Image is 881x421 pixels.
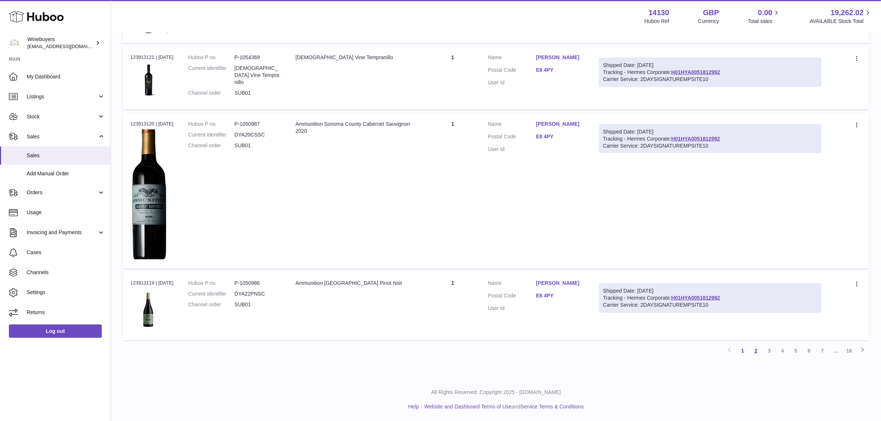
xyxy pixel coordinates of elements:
a: 1 [736,344,749,357]
span: Listings [27,93,97,100]
span: Total sales [748,18,781,25]
div: 123913121 | [DATE] [130,54,174,61]
div: Ammunition Sonoma County Cabernet Sauvignon 2020 [296,121,418,135]
dt: Huboo P no [188,280,235,287]
span: [EMAIL_ADDRESS][DOMAIN_NAME] [27,43,109,49]
a: Website and Dashboard Terms of Use [424,404,512,410]
span: My Dashboard [27,73,105,80]
dt: Name [488,121,536,129]
img: 1755000930.jpg [130,63,167,100]
td: 1 [425,113,481,269]
a: 2 [749,344,763,357]
div: Tracking - Hermes Corporate: [599,58,822,87]
div: 123913119 | [DATE] [130,280,174,286]
a: 16 [843,344,856,357]
a: 4 [776,344,789,357]
a: [PERSON_NAME] [536,54,584,61]
span: ... [829,344,843,357]
span: 19,262.02 [831,8,864,18]
dt: Postal Code [488,133,536,142]
a: 7 [816,344,829,357]
span: AVAILABLE Stock Total [810,18,872,25]
a: 0.00 Total sales [748,8,781,25]
dt: Huboo P no [188,54,235,61]
strong: 14130 [649,8,669,18]
a: Help [408,404,419,410]
dt: User Id [488,146,536,153]
span: Returns [27,309,105,316]
td: 1 [425,47,481,109]
span: Cases [27,249,105,256]
dt: Current identifier [188,131,235,138]
dd: SUB01 [235,90,281,97]
a: 6 [803,344,816,357]
a: E8 4PY [536,67,584,74]
a: [PERSON_NAME] [536,121,584,128]
dd: P-1050987 [235,121,281,128]
div: Carrier Service: 2DAYSIGNATUREMPSITE10 [603,142,818,149]
div: Huboo Ref [645,18,669,25]
span: Add Manual Order [27,170,105,177]
span: Sales [27,133,97,140]
dt: Channel order [188,142,235,149]
a: E8 4PY [536,292,584,299]
a: E8 4PY [536,133,584,140]
div: Currency [698,18,719,25]
td: 1 [425,272,481,340]
a: Log out [9,324,102,338]
img: 1752081813.png [130,129,167,259]
a: 19,262.02 AVAILABLE Stock Total [810,8,872,25]
div: Tracking - Hermes Corporate: [599,124,822,154]
dt: User Id [488,305,536,312]
dd: P-1054369 [235,54,281,61]
dt: Channel order [188,90,235,97]
div: Winebuyers [27,36,94,50]
dt: Channel order [188,301,235,308]
a: H01HYA0051812992 [671,69,720,75]
img: internalAdmin-14130@internal.huboo.com [9,37,20,48]
dt: Postal Code [488,67,536,75]
span: Settings [27,289,105,296]
dt: User Id [488,79,536,86]
div: Shipped Date: [DATE] [603,62,818,69]
span: Sales [27,152,105,159]
div: Carrier Service: 2DAYSIGNATUREMPSITE10 [603,76,818,83]
a: 3 [763,344,776,357]
dd: SUB01 [235,142,281,149]
li: and [422,403,584,410]
dt: Current identifier [188,65,235,86]
span: Invoicing and Payments [27,229,97,236]
dd: [DEMOGRAPHIC_DATA] Vine Tempranillo [235,65,281,86]
a: Service Terms & Conditions [520,404,584,410]
div: Ammunition [GEOGRAPHIC_DATA] Pinot Noir [296,280,418,287]
dt: Huboo P no [188,121,235,128]
span: Channels [27,269,105,276]
div: Shipped Date: [DATE] [603,128,818,135]
span: Usage [27,209,105,216]
div: Shipped Date: [DATE] [603,287,818,294]
p: All Rights Reserved. Copyright 2025 - [DOMAIN_NAME] [117,389,875,396]
strong: GBP [703,8,719,18]
span: Stock [27,113,97,120]
dt: Current identifier [188,290,235,297]
div: Tracking - Hermes Corporate: [599,283,822,313]
img: 1752081497.png [130,289,167,331]
span: Orders [27,189,97,196]
div: 123913120 | [DATE] [130,121,174,127]
a: H01HYA0051812992 [671,295,720,301]
span: 0.00 [758,8,773,18]
dd: DYA22PNSC [235,290,281,297]
a: [PERSON_NAME] [536,280,584,287]
dt: Name [488,280,536,289]
dd: SUB01 [235,301,281,308]
div: Carrier Service: 2DAYSIGNATUREMPSITE10 [603,302,818,309]
dt: Name [488,54,536,63]
a: 5 [789,344,803,357]
a: H01HYA0051812992 [671,136,720,142]
div: [DEMOGRAPHIC_DATA] Vine Tempranillo [296,54,418,61]
dd: DYA20CSSC [235,131,281,138]
dd: P-1050986 [235,280,281,287]
dt: Postal Code [488,292,536,301]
